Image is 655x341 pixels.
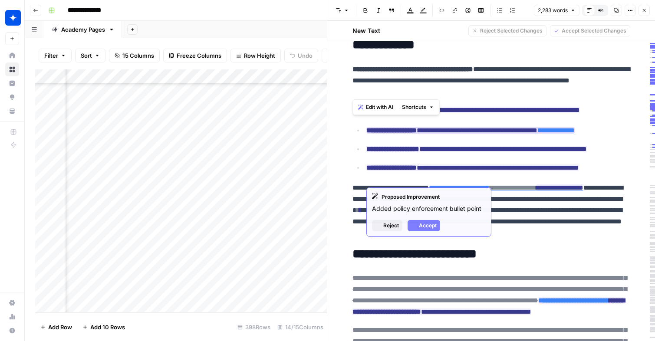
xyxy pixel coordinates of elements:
span: Edit with AI [366,103,393,111]
button: Add 10 Rows [77,320,130,334]
span: Freeze Columns [177,51,221,60]
button: Freeze Columns [163,49,227,62]
span: Row Height [244,51,275,60]
button: Accept Selected Changes [550,25,630,36]
button: Help + Support [5,324,19,338]
button: Shortcuts [398,102,438,113]
a: Settings [5,296,19,310]
span: Add 10 Rows [90,323,125,331]
button: Add Row [35,320,77,334]
button: Reject Selected Changes [468,25,546,36]
span: Undo [298,51,313,60]
button: 15 Columns [109,49,160,62]
span: Shortcuts [402,103,426,111]
button: Filter [39,49,72,62]
a: Home [5,49,19,62]
a: Opportunities [5,90,19,104]
span: Sort [81,51,92,60]
h2: New Text [352,26,380,35]
a: Academy Pages [44,21,122,38]
a: Insights [5,76,19,90]
span: Add Row [48,323,72,331]
a: Browse [5,62,19,76]
span: 15 Columns [122,51,154,60]
div: 14/15 Columns [274,320,327,334]
button: Workspace: Wiz [5,7,19,29]
button: Sort [75,49,105,62]
div: 398 Rows [234,320,274,334]
span: 2,283 words [538,7,568,14]
button: 2,283 words [534,5,579,16]
a: Usage [5,310,19,324]
span: Reject Selected Changes [480,27,543,35]
a: Your Data [5,104,19,118]
img: Wiz Logo [5,10,21,26]
button: Undo [284,49,318,62]
button: Edit with AI [355,102,397,113]
button: Row Height [230,49,281,62]
span: Filter [44,51,58,60]
span: Accept Selected Changes [562,27,626,35]
div: Academy Pages [61,25,105,34]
